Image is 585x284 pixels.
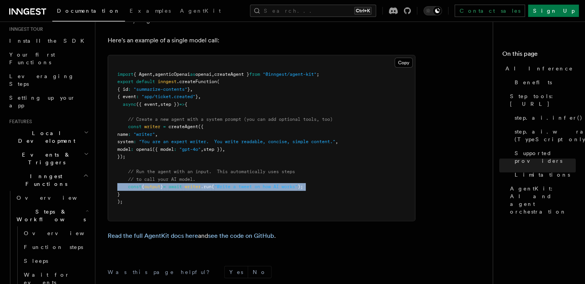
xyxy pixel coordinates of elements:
span: Setting up your app [9,95,75,109]
button: Yes [225,266,248,278]
span: Documentation [57,8,120,14]
span: agenticOpenai [155,72,190,77]
p: and . [108,231,415,241]
span: "@inngest/agent-kit" [263,72,317,77]
span: , [155,132,158,137]
span: , [222,147,225,152]
span: as [190,72,195,77]
span: } [187,87,190,92]
span: step }) [160,102,179,107]
span: await [168,184,182,189]
span: ( [212,184,214,189]
span: createAgent } [214,72,249,77]
button: Events & Triggers [6,148,90,169]
span: , [201,147,203,152]
span: openai [136,147,152,152]
span: ; [317,72,319,77]
span: = [163,124,166,129]
span: import [117,72,133,77]
span: } [117,192,120,197]
span: : [133,139,136,144]
a: Examples [125,2,175,21]
span: Steps & Workflows [13,208,86,223]
span: output [144,184,160,189]
a: Overview [13,191,90,205]
span: inngest [158,79,177,84]
span: } [160,184,163,189]
span: openai [195,72,212,77]
span: => [179,102,185,107]
a: Sign Up [528,5,579,17]
span: // to call your AI model. [128,177,195,182]
span: Install the SDK [9,38,89,44]
a: Limitations [512,168,576,182]
span: Overview [17,195,96,201]
span: Sleeps [24,258,48,264]
span: AgentKit: AI and agent orchestration [510,185,576,216]
span: , [335,139,338,144]
a: Function steps [21,240,90,254]
span: "summarize-contents" [133,87,187,92]
span: , [152,72,155,77]
span: .createFunction [177,79,217,84]
a: Read the full AgentKit docs here [108,232,198,239]
kbd: Ctrl+K [354,7,372,15]
button: Inngest Functions [6,169,90,191]
span: } [195,94,198,99]
span: ({ event [136,102,158,107]
span: ); [117,199,123,204]
span: Step tools: [URL] [510,92,576,108]
button: No [248,266,271,278]
span: Benefits [515,79,552,86]
a: AgentKit [175,2,225,21]
button: Local Development [6,126,90,148]
a: Overview [21,226,90,240]
span: { Agent [133,72,152,77]
span: = [163,184,166,189]
h4: On this page [502,49,576,62]
span: Supported providers [515,149,576,165]
a: AgentKit: AI and agent orchestration [507,182,576,219]
button: Search...Ctrl+K [250,5,376,17]
span: Inngest tour [6,26,43,32]
span: , [158,102,160,107]
span: : [136,94,139,99]
p: Here's an example of a single model call: [108,35,415,46]
span: : [128,87,131,92]
button: Steps & Workflows [13,205,90,226]
span: Your first Functions [9,52,55,65]
span: .run [201,184,212,189]
span: step.ai.infer() [515,114,583,122]
span: // Create a new agent with a system prompt (you can add optional tools, too) [128,117,333,122]
button: Copy [395,58,413,68]
span: Events & Triggers [6,151,84,166]
span: const [128,124,142,129]
a: Install the SDK [6,34,90,48]
span: Examples [130,8,171,14]
a: Step tools: [URL] [507,89,576,111]
span: "You are an expert writer. You write readable, concise, simple content." [139,139,335,144]
a: step.ai.wrap() (TypeScript only) [512,125,576,146]
a: Your first Functions [6,48,90,69]
span: Overview [24,230,103,236]
span: AgentKit [180,8,221,14]
span: ({ [198,124,203,129]
span: createAgent [168,124,198,129]
span: Inngest Functions [6,172,83,188]
span: system [117,139,133,144]
span: Features [6,119,32,125]
span: default [136,79,155,84]
a: Documentation [52,2,125,22]
span: step }) [203,147,222,152]
span: ( [217,79,220,84]
span: { [185,102,187,107]
span: export [117,79,133,84]
span: { event [117,94,136,99]
span: { [142,184,144,189]
a: see the code on GitHub [208,232,274,239]
span: "writer" [133,132,155,137]
span: "gpt-4o" [179,147,201,152]
span: Limitations [515,171,570,179]
span: ); [298,184,303,189]
span: const [128,184,142,189]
